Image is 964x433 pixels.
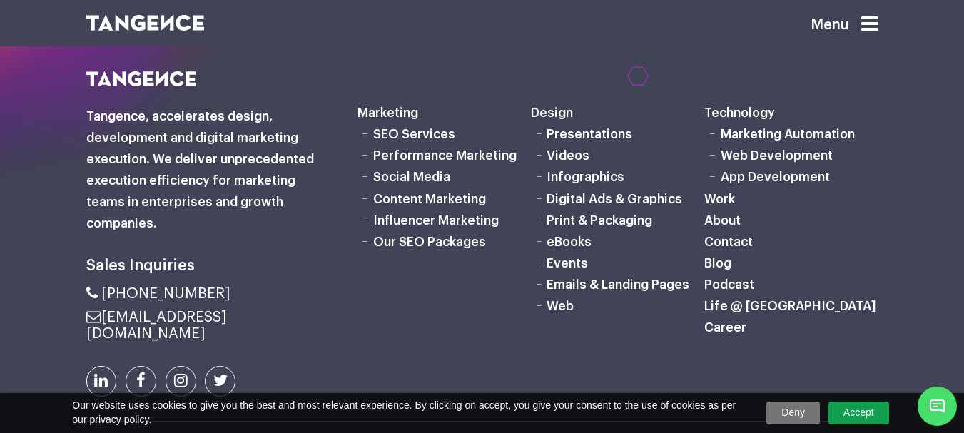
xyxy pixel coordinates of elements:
a: About [704,214,741,227]
a: Performance Marketing [373,149,517,162]
a: Events [547,257,588,270]
a: eBooks [547,235,592,248]
a: [PHONE_NUMBER] [86,286,230,301]
a: Career [704,321,746,334]
a: Presentations [547,128,632,141]
a: Digital Ads & Graphics [547,193,682,205]
h6: Design [531,102,704,123]
a: Web [547,300,574,312]
a: Web Development [721,149,833,162]
a: Accept [828,402,889,424]
span: Chat Widget [918,387,957,426]
a: [EMAIL_ADDRESS][DOMAIN_NAME] [86,310,227,341]
a: Infographics [547,170,624,183]
a: Podcast [704,278,754,291]
img: logo SVG [86,15,205,31]
a: Marketing Automation [721,128,855,141]
a: Deny [766,402,820,424]
span: Our website uses cookies to give you the best and most relevant experience. By clicking on accept... [72,399,746,427]
h6: Marketing [357,102,531,123]
h6: Sales Inquiries [86,253,336,278]
h6: Tangence, accelerates design, development and digital marketing execution. We deliver unprecedent... [86,106,336,234]
a: Influencer Marketing [373,214,499,227]
a: Blog [704,257,731,270]
span: [PHONE_NUMBER] [101,286,230,301]
a: SEO Services [373,128,455,141]
a: Videos [547,149,589,162]
a: Content Marketing [373,193,486,205]
a: App Development [721,170,830,183]
a: Work [704,193,735,205]
a: Social Media [373,170,450,183]
a: Print & Packaging [547,214,652,227]
a: Life @ [GEOGRAPHIC_DATA] [704,300,876,312]
a: Emails & Landing Pages [547,278,689,291]
h6: Technology [704,102,878,123]
a: Contact [704,235,753,248]
a: Our SEO Packages [373,235,486,248]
